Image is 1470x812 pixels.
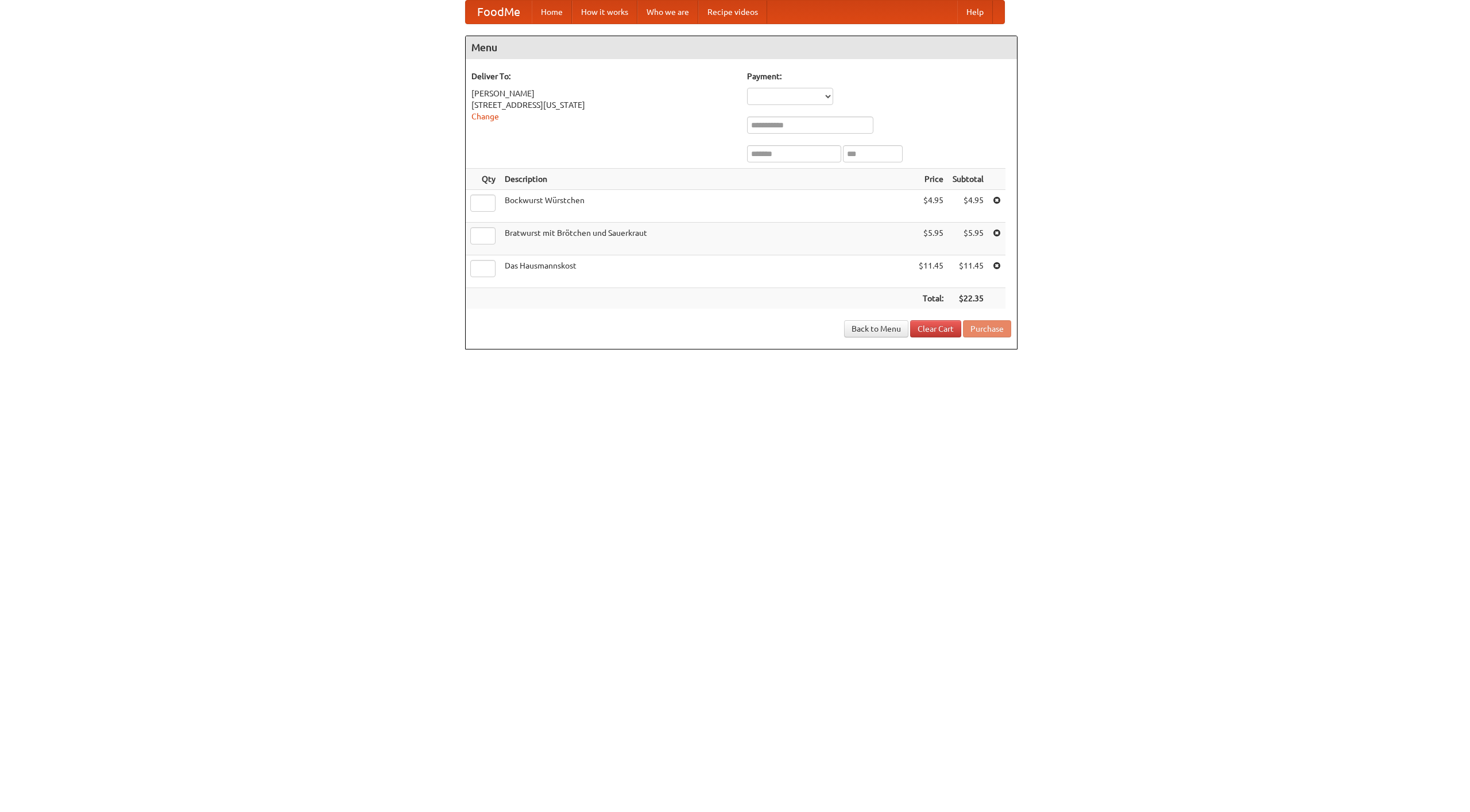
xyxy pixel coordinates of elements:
[914,288,948,309] th: Total:
[948,223,988,255] td: $5.95
[948,288,988,309] th: $22.35
[844,320,908,337] a: Back to Menu
[532,1,572,24] a: Home
[914,190,948,223] td: $4.95
[466,1,532,24] a: FoodMe
[948,169,988,190] th: Subtotal
[471,71,736,82] h5: Deliver To:
[914,223,948,255] td: $5.95
[471,99,736,111] div: [STREET_ADDRESS][US_STATE]
[698,1,767,24] a: Recipe videos
[500,190,914,223] td: Bockwurst Würstchen
[471,88,736,99] div: [PERSON_NAME]
[471,112,499,121] a: Change
[957,1,993,24] a: Help
[637,1,698,24] a: Who we are
[910,320,961,337] a: Clear Cart
[466,36,1017,59] h4: Menu
[948,255,988,288] td: $11.45
[747,71,1011,82] h5: Payment:
[963,320,1011,337] button: Purchase
[914,255,948,288] td: $11.45
[500,255,914,288] td: Das Hausmannskost
[500,169,914,190] th: Description
[572,1,637,24] a: How it works
[466,169,500,190] th: Qty
[914,169,948,190] th: Price
[948,190,988,223] td: $4.95
[500,223,914,255] td: Bratwurst mit Brötchen und Sauerkraut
